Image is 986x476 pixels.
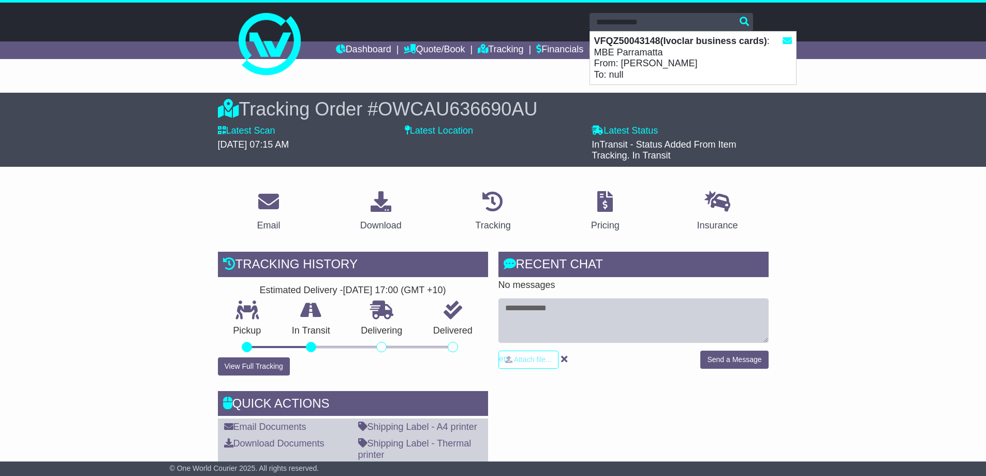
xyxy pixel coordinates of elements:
a: Email [250,187,287,236]
a: Tracking [478,41,523,59]
label: Latest Status [592,125,658,137]
div: Pricing [591,219,620,233]
a: Quote/Book [404,41,465,59]
a: Download Documents [224,438,325,449]
div: Insurance [697,219,738,233]
a: Financials [536,41,583,59]
div: Email [257,219,280,233]
a: Tracking [468,187,517,236]
div: RECENT CHAT [498,252,769,280]
a: Download [354,187,408,236]
span: [DATE] 07:15 AM [218,139,289,150]
p: Delivering [346,325,418,337]
div: Download [360,219,402,233]
label: Latest Location [405,125,473,137]
p: Pickup [218,325,277,337]
label: Latest Scan [218,125,275,137]
p: In Transit [276,325,346,337]
a: Pricing [584,187,626,236]
p: Delivered [418,325,488,337]
a: Insurance [690,187,745,236]
div: Quick Actions [218,391,488,419]
span: InTransit - Status Added From Item Tracking. In Transit [592,139,736,161]
a: Shipping Label - Thermal printer [358,438,472,460]
span: © One World Courier 2025. All rights reserved. [170,464,319,472]
a: Email Documents [224,422,306,432]
div: [DATE] 17:00 (GMT +10) [343,285,446,296]
button: Send a Message [700,351,768,369]
button: View Full Tracking [218,357,290,376]
p: No messages [498,280,769,291]
strong: VFQZ50043148(Ivoclar business cards) [594,36,767,46]
div: Tracking [475,219,510,233]
div: Estimated Delivery - [218,285,488,296]
div: Tracking history [218,252,488,280]
a: Dashboard [336,41,391,59]
a: Shipping Label - A4 printer [358,422,477,432]
div: : MBE Parramatta From: [PERSON_NAME] To: null [590,32,796,84]
span: OWCAU636690AU [378,98,537,120]
div: Tracking Order # [218,98,769,120]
